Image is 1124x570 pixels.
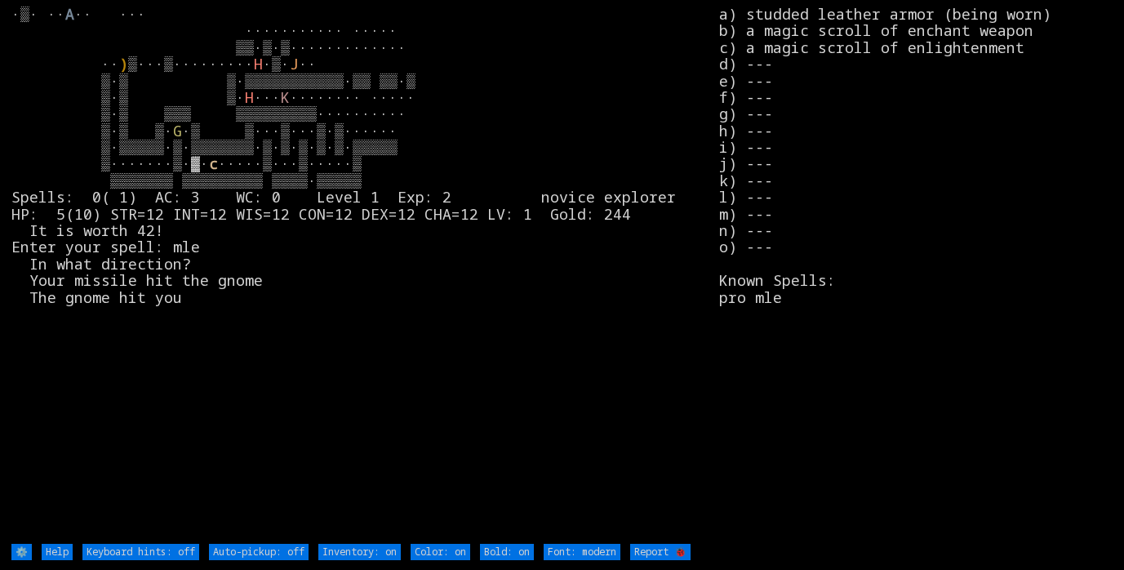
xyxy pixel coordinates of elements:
input: Inventory: on [318,544,401,560]
font: K [281,87,290,107]
input: Report 🐞 [630,544,691,560]
input: Keyboard hints: off [82,544,199,560]
stats: a) studded leather armor (being worn) b) a magic scroll of enchant weapon c) a magic scroll of en... [719,6,1113,541]
input: Font: modern [544,544,620,560]
input: Bold: on [480,544,534,560]
font: A [65,4,74,24]
font: H [245,87,254,107]
font: H [254,54,263,73]
input: Color: on [411,544,470,560]
input: Auto-pickup: off [209,544,309,560]
larn: ·▒· ·· ·· ··· ··········· ····· ▒▒·▒·▒············· ·· ▒···▒········· ·▒· ·· ▒·▒ ▒·▒▒▒▒▒▒▒▒▒▒▒·▒▒... [11,6,720,541]
font: J [290,54,299,73]
font: c [209,154,218,173]
font: G [173,121,182,140]
input: ⚙️ [11,544,32,560]
font: ) [119,54,128,73]
input: Help [42,544,73,560]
